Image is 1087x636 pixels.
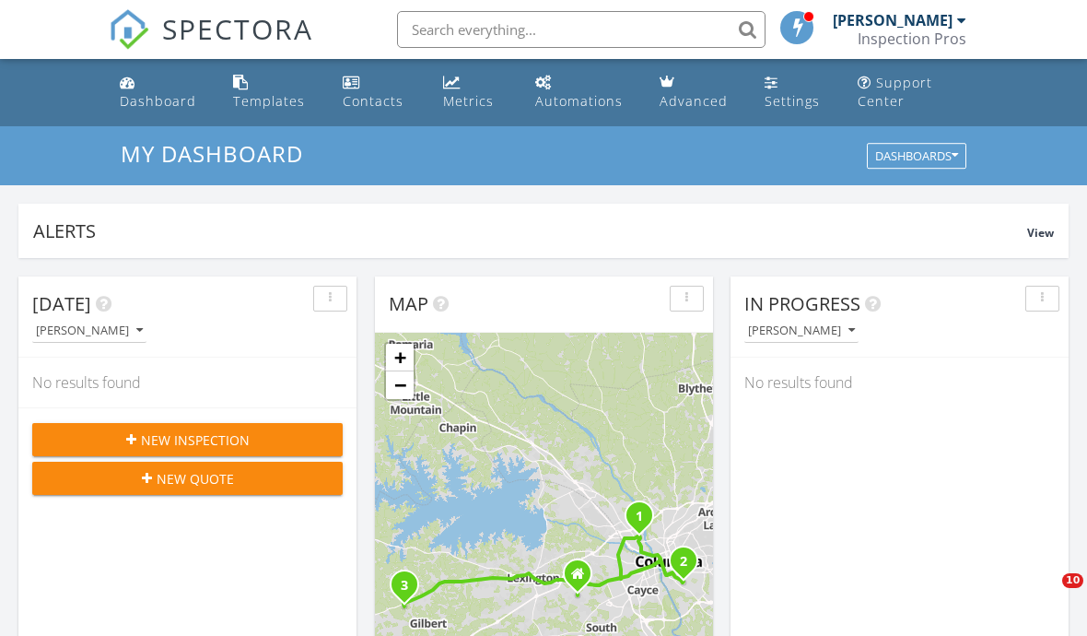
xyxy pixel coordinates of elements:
[1027,225,1054,241] span: View
[226,66,321,119] a: Templates
[32,423,343,456] button: New Inspection
[397,11,766,48] input: Search everything...
[639,515,650,526] div: 1420 Adella St, Columbia, SC 29210
[162,9,313,48] span: SPECTORA
[386,371,414,399] a: Zoom out
[32,291,91,316] span: [DATE]
[109,25,313,64] a: SPECTORA
[680,556,687,569] i: 2
[748,324,855,337] div: [PERSON_NAME]
[141,430,250,450] span: New Inspection
[833,11,953,29] div: [PERSON_NAME]
[389,291,428,316] span: Map
[636,511,643,524] i: 1
[157,469,234,489] span: New Quote
[36,324,143,337] div: [PERSON_NAME]
[875,150,958,163] div: Dashboards
[443,92,494,110] div: Metrics
[343,92,403,110] div: Contacts
[684,560,695,571] div: 1085 Shop Rd 221, Columbia, SC 29201
[120,92,196,110] div: Dashboard
[335,66,422,119] a: Contacts
[660,92,728,110] div: Advanced
[33,218,1027,243] div: Alerts
[528,66,637,119] a: Automations (Basic)
[32,462,343,495] button: New Quote
[652,66,742,119] a: Advanced
[436,66,513,119] a: Metrics
[109,9,149,50] img: The Best Home Inspection Software - Spectora
[757,66,836,119] a: Settings
[18,358,356,407] div: No results found
[401,580,408,593] i: 3
[1062,573,1083,588] span: 10
[867,144,966,170] button: Dashboards
[386,344,414,371] a: Zoom in
[578,573,589,584] div: 123 Bradford Hill Dr, West Columbia SC 29170
[858,74,932,110] div: Support Center
[121,138,303,169] span: My Dashboard
[233,92,305,110] div: Templates
[744,291,860,316] span: In Progress
[850,66,975,119] a: Support Center
[744,319,859,344] button: [PERSON_NAME]
[112,66,211,119] a: Dashboard
[1024,573,1069,618] iframe: Intercom live chat
[32,319,146,344] button: [PERSON_NAME]
[404,584,415,595] div: 456 Hallman Wagon Rd, Leesville, SC 29070
[858,29,966,48] div: Inspection Pros
[731,358,1069,407] div: No results found
[765,92,820,110] div: Settings
[535,92,623,110] div: Automations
